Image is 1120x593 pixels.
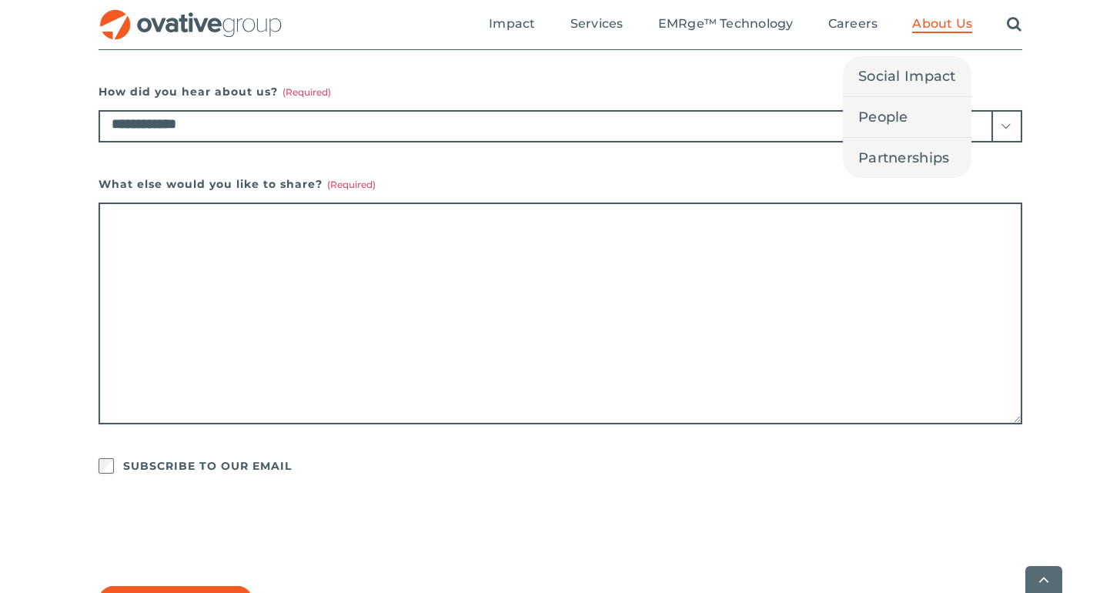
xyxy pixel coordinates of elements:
a: EMRge™ Technology [658,16,794,33]
a: Search [1007,16,1021,33]
span: Impact [489,16,535,32]
a: Impact [489,16,535,33]
iframe: reCAPTCHA [99,508,333,568]
a: People [843,97,971,137]
a: Careers [828,16,878,33]
a: OG_Full_horizontal_RGB [99,8,283,22]
a: Services [570,16,624,33]
label: What else would you like to share? [99,173,1022,195]
label: How did you hear about us? [99,81,1022,102]
a: Social Impact [843,56,971,96]
span: Careers [828,16,878,32]
a: Partnerships [843,138,971,178]
span: Partnerships [858,147,949,169]
span: About Us [912,16,972,32]
label: SUBSCRIBE TO OUR EMAIL [123,455,292,477]
span: (Required) [283,86,331,98]
span: People [858,106,908,128]
a: About Us [912,16,972,33]
span: Social Impact [858,65,956,87]
span: EMRge™ Technology [658,16,794,32]
span: (Required) [327,179,376,190]
span: Services [570,16,624,32]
